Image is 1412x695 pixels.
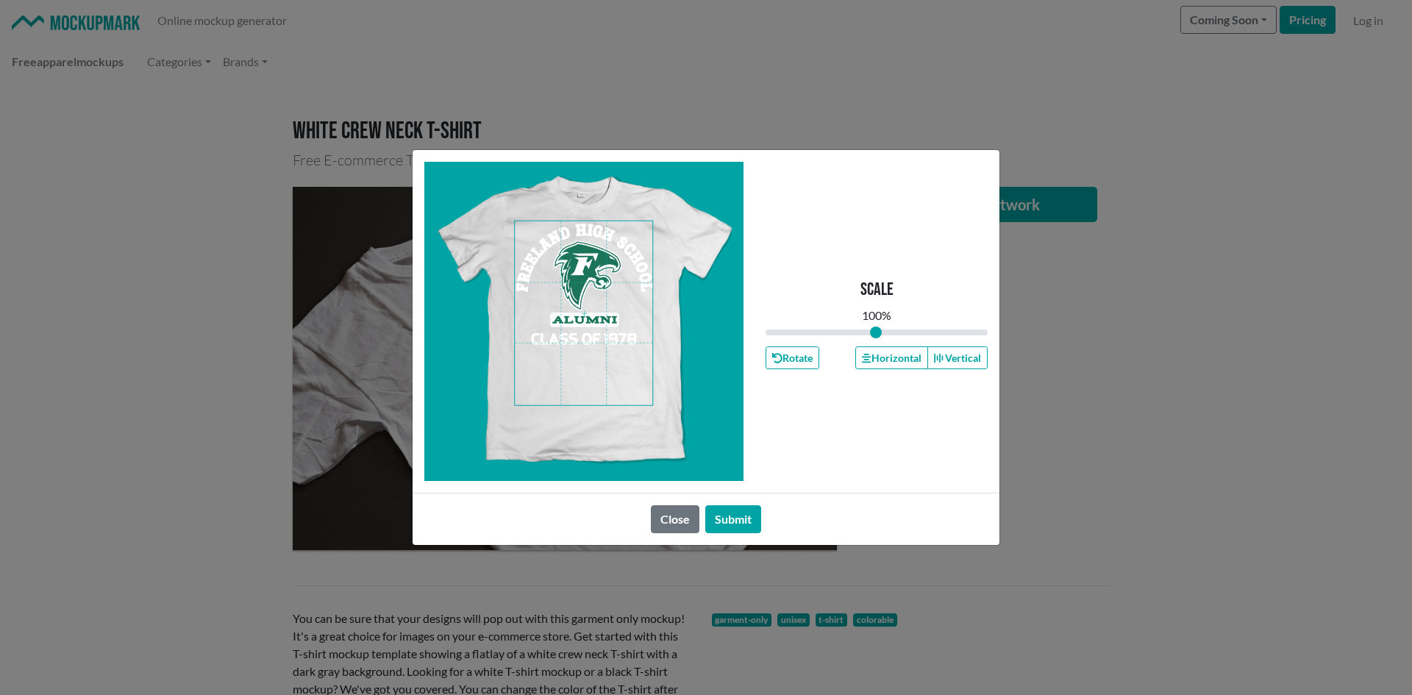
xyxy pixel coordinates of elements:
button: Horizontal [855,346,927,369]
p: Scale [860,279,894,301]
button: Rotate [766,346,819,369]
button: Vertical [927,346,988,369]
div: 100 % [862,307,891,324]
button: Close [651,505,699,533]
button: Submit [705,505,761,533]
